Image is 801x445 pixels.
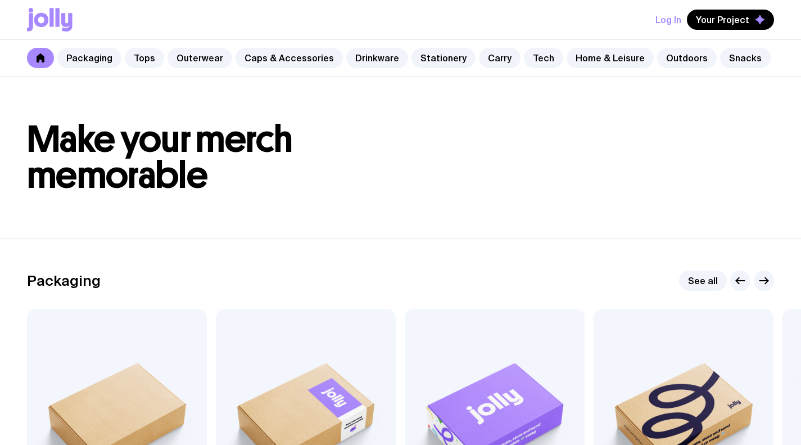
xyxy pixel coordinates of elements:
a: Tops [125,48,164,68]
a: Carry [479,48,521,68]
a: Outdoors [657,48,717,68]
a: Snacks [720,48,771,68]
a: Drinkware [346,48,408,68]
a: Stationery [411,48,476,68]
a: Home & Leisure [567,48,654,68]
a: Outerwear [168,48,232,68]
span: Your Project [696,14,749,25]
a: Tech [524,48,563,68]
button: Log In [655,10,681,30]
a: Packaging [57,48,121,68]
a: Caps & Accessories [236,48,343,68]
span: Make your merch memorable [27,117,293,197]
h2: Packaging [27,272,101,289]
button: Your Project [687,10,774,30]
a: See all [679,271,727,291]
